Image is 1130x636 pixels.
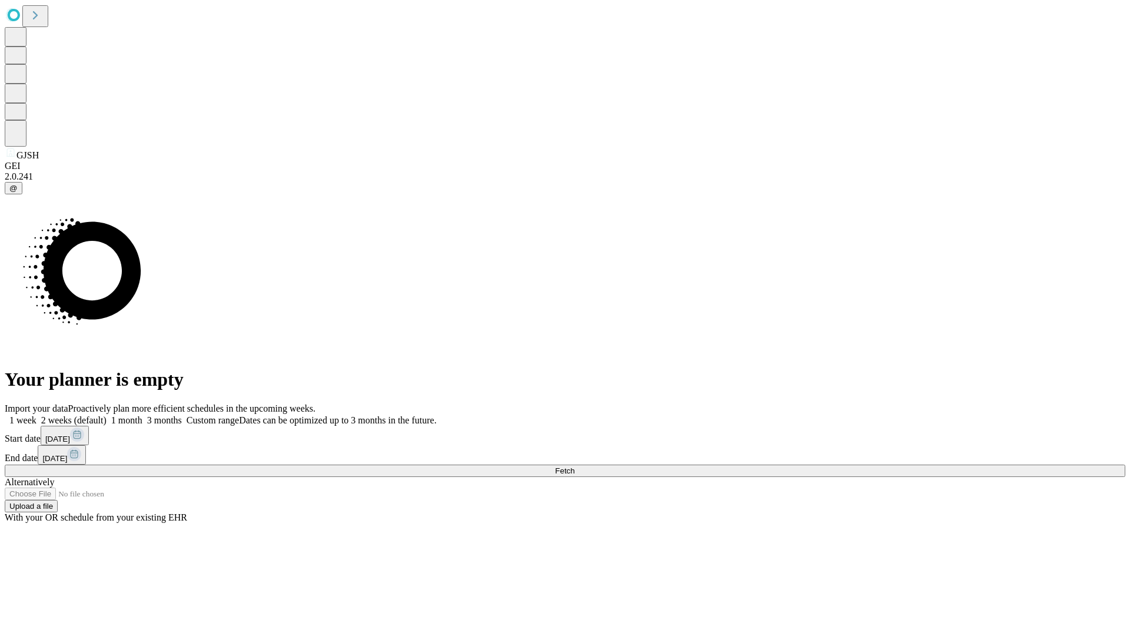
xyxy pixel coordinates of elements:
span: Proactively plan more efficient schedules in the upcoming weeks. [68,403,315,413]
span: With your OR schedule from your existing EHR [5,512,187,522]
span: [DATE] [42,454,67,463]
span: 2 weeks (default) [41,415,107,425]
button: [DATE] [38,445,86,465]
span: 3 months [147,415,182,425]
button: [DATE] [41,426,89,445]
div: GEI [5,161,1125,171]
span: Dates can be optimized up to 3 months in the future. [239,415,436,425]
span: 1 month [111,415,142,425]
div: End date [5,445,1125,465]
span: [DATE] [45,435,70,443]
div: Start date [5,426,1125,445]
span: Fetch [555,466,574,475]
h1: Your planner is empty [5,369,1125,390]
button: @ [5,182,22,194]
span: Custom range [187,415,239,425]
span: Alternatively [5,477,54,487]
div: 2.0.241 [5,171,1125,182]
span: @ [9,184,18,193]
button: Upload a file [5,500,58,512]
span: 1 week [9,415,36,425]
span: Import your data [5,403,68,413]
span: GJSH [16,150,39,160]
button: Fetch [5,465,1125,477]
